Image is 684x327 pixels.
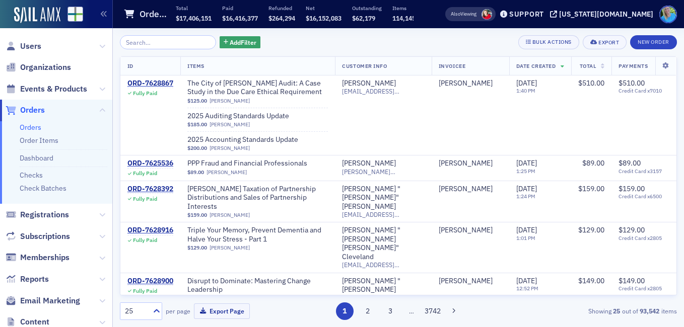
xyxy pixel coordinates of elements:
a: [PERSON_NAME] [210,121,250,128]
button: AddFilter [220,36,261,49]
span: Triple Your Memory, Prevent Dementia and Halve Your Stress - Part 1 [187,226,328,243]
div: 25 [125,306,147,316]
label: per page [166,306,190,315]
a: [PERSON_NAME] [210,145,250,151]
a: [PERSON_NAME] [439,185,493,194]
span: Items [187,62,204,69]
a: [PERSON_NAME] [210,212,250,218]
span: $510.00 [619,78,645,88]
div: ORD-7628900 [127,277,173,286]
a: Order Items [20,136,58,145]
span: $159.00 [578,184,604,193]
span: Users [20,41,41,52]
a: Users [6,41,41,52]
a: [PERSON_NAME] [439,159,493,168]
button: [US_STATE][DOMAIN_NAME] [550,11,657,18]
time: 1:01 PM [516,234,535,241]
a: [PERSON_NAME] [439,277,493,286]
a: [PERSON_NAME] [207,169,247,176]
span: Reports [20,274,49,285]
span: $200.00 [187,145,207,151]
span: Mary Ann Cleveland [439,277,502,286]
a: [PERSON_NAME] [439,79,493,88]
a: View Homepage [60,7,83,24]
span: $159.00 [619,184,645,193]
div: Fully Paid [133,196,158,202]
span: [DATE] [516,78,537,88]
p: Items [392,5,416,12]
span: Melissa Cazenave [439,79,502,88]
h1: Orders [140,8,167,20]
strong: 93,542 [638,306,661,315]
div: [PERSON_NAME] [439,226,493,235]
span: Invoicee [439,62,465,69]
span: $89.00 [187,169,204,176]
button: 1 [336,302,354,320]
a: [PERSON_NAME] "[PERSON_NAME] [PERSON_NAME]" Cleveland [342,277,425,312]
span: $89.00 [582,158,604,168]
button: 3742 [424,302,442,320]
span: $129.00 [187,244,207,251]
button: Export Page [194,303,250,319]
span: PPP Fraud and Financial Professionals [187,159,314,168]
a: ORD-7628916 [127,226,173,235]
span: Credit Card x3157 [619,168,669,175]
span: Surgent's Taxation of Partnership Distributions and Sales of Partnership Interests [187,185,328,211]
div: Fully Paid [133,170,158,177]
span: Profile [659,6,677,23]
span: $159.00 [187,212,207,218]
a: ORD-7628867 [127,79,173,88]
time: 1:40 PM [516,87,535,94]
span: 2025 Accounting Standards Update [187,135,314,144]
span: [DATE] [516,276,537,285]
p: Net [306,5,341,12]
a: Email Marketing [6,295,80,306]
span: Customer Info [342,62,387,69]
a: Orders [20,123,41,132]
span: [EMAIL_ADDRESS][DOMAIN_NAME] [342,261,425,269]
a: 2025 Auditing Standards Update [187,112,314,121]
span: Payments [619,62,648,69]
a: ORD-7628392 [127,185,173,194]
time: 1:25 PM [516,168,535,175]
p: Refunded [268,5,295,12]
span: Disrupt to Dominate: Mastering Change Leadership [187,277,328,294]
a: Orders [6,105,45,116]
div: Bulk Actions [532,39,572,45]
span: Subscriptions [20,231,70,242]
span: $16,416,377 [222,14,258,22]
a: Reports [6,274,49,285]
span: The City of Dixon Audit: A Case Study in the Due Care Ethical Requirement [187,79,328,97]
div: [PERSON_NAME] "[PERSON_NAME]" [PERSON_NAME] [342,185,425,211]
a: Organizations [6,62,71,73]
a: Subscriptions [6,231,70,242]
a: [PERSON_NAME] [210,244,250,251]
span: 114,145 [392,14,416,22]
button: New Order [630,35,677,49]
span: $264,294 [268,14,295,22]
a: New Order [630,37,677,46]
span: $149.00 [578,276,604,285]
span: [DATE] [516,158,537,168]
div: Fully Paid [133,288,158,294]
p: Total [176,5,212,12]
strong: 25 [611,306,622,315]
div: Fully Paid [133,237,158,243]
span: Registrations [20,209,69,220]
span: $510.00 [578,78,604,88]
div: Support [509,10,544,19]
span: ID [127,62,133,69]
a: Dashboard [20,153,53,162]
img: SailAMX [14,7,60,23]
span: Credit Card x2805 [619,285,669,292]
a: [PERSON_NAME] [342,159,396,168]
span: Events & Products [20,84,87,95]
